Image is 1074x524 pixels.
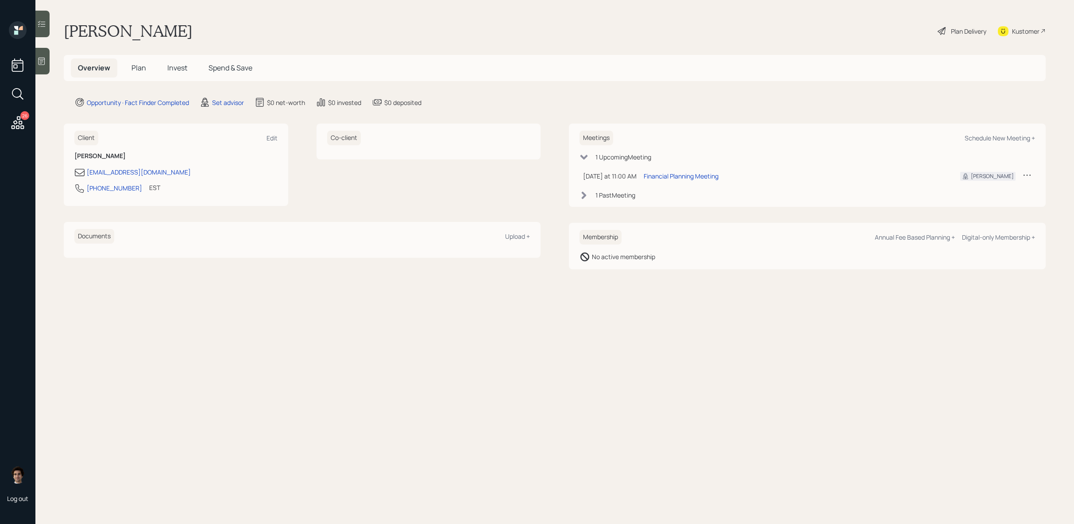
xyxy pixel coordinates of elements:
[327,131,361,145] h6: Co-client
[951,27,986,36] div: Plan Delivery
[595,190,635,200] div: 1 Past Meeting
[74,229,114,244] h6: Documents
[644,171,719,181] div: Financial Planning Meeting
[20,111,29,120] div: 26
[64,21,193,41] h1: [PERSON_NAME]
[212,98,244,107] div: Set advisor
[965,134,1035,142] div: Schedule New Meeting +
[209,63,252,73] span: Spend & Save
[267,134,278,142] div: Edit
[74,131,98,145] h6: Client
[579,131,613,145] h6: Meetings
[583,171,637,181] div: [DATE] at 11:00 AM
[971,172,1014,180] div: [PERSON_NAME]
[78,63,110,73] span: Overview
[9,466,27,484] img: harrison-schaefer-headshot-2.png
[962,233,1035,241] div: Digital-only Membership +
[595,152,651,162] div: 1 Upcoming Meeting
[87,183,142,193] div: [PHONE_NUMBER]
[875,233,955,241] div: Annual Fee Based Planning +
[384,98,421,107] div: $0 deposited
[149,183,160,192] div: EST
[267,98,305,107] div: $0 net-worth
[592,252,655,261] div: No active membership
[505,232,530,241] div: Upload +
[328,98,361,107] div: $0 invested
[87,98,189,107] div: Opportunity · Fact Finder Completed
[1012,27,1039,36] div: Kustomer
[167,63,187,73] span: Invest
[131,63,146,73] span: Plan
[74,152,278,160] h6: [PERSON_NAME]
[579,230,622,245] h6: Membership
[7,494,28,503] div: Log out
[87,167,191,177] div: [EMAIL_ADDRESS][DOMAIN_NAME]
